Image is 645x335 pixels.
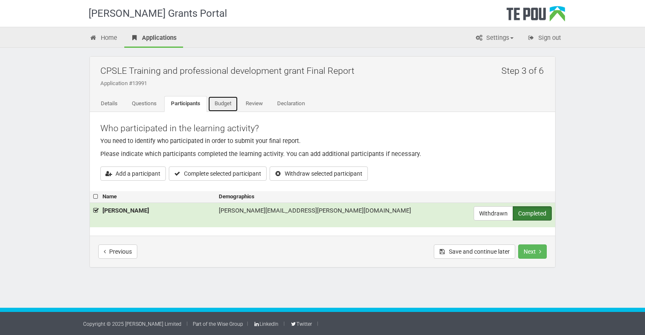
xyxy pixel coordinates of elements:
label: Completed [513,206,552,221]
th: Name [99,191,215,203]
button: Previous step [98,244,137,259]
a: Applications [124,29,183,48]
th: Demographics [215,191,461,203]
a: Copyright © 2025 [PERSON_NAME] Limited [83,321,181,327]
a: Settings [469,29,520,48]
a: Part of the Wise Group [193,321,243,327]
a: Declaration [270,96,312,112]
label: Withdrawn [474,206,513,221]
a: Details [94,96,124,112]
a: Questions [125,96,163,112]
a: Home [83,29,123,48]
h2: CPSLE Training and professional development grant Final Report [100,61,549,81]
a: Participants [164,96,207,112]
button: Withdraw selected participant [270,166,368,181]
button: Add a participant [100,166,166,181]
td: [PERSON_NAME][EMAIL_ADDRESS][PERSON_NAME][DOMAIN_NAME] [215,203,461,227]
p: You need to identify who participated in order to submit your final report. [100,137,545,145]
b: [PERSON_NAME] [102,207,149,214]
a: Sign out [521,29,567,48]
button: Complete selected participant [169,166,267,181]
p: Who participated in the learning activity? [100,122,545,135]
a: Twitter [290,321,312,327]
p: Please indicate which participants completed the learning activity. You can add additional partic... [100,150,545,158]
button: Next step [518,244,547,259]
div: Te Pou Logo [506,6,565,27]
a: Budget [208,96,238,112]
a: Review [239,96,270,112]
a: LinkedIn [253,321,278,327]
div: Application #13991 [100,80,549,87]
button: Save and continue later [434,244,515,259]
h2: Step 3 of 6 [501,61,549,81]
